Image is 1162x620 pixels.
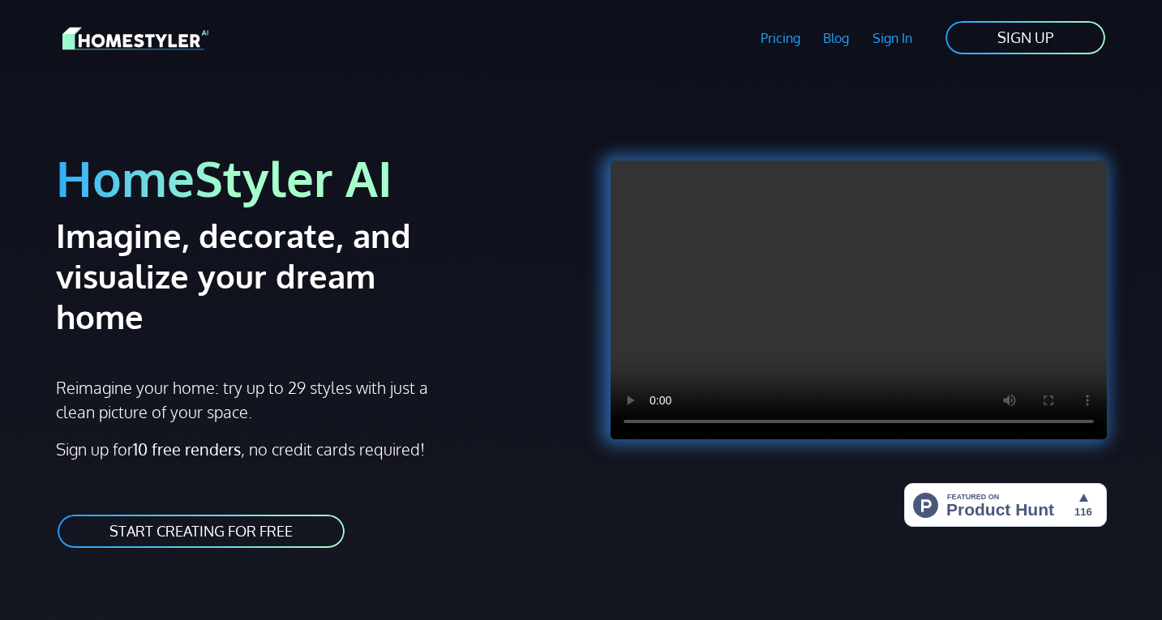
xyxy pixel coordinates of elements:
a: START CREATING FOR FREE [56,513,346,549]
h1: HomeStyler AI [56,148,572,208]
a: Pricing [748,19,812,57]
p: Reimagine your home: try up to 29 styles with just a clean picture of your space. [56,375,443,424]
a: Sign In [861,19,924,57]
p: Sign up for , no credit cards required! [56,437,572,461]
a: Blog [812,19,861,57]
h2: Imagine, decorate, and visualize your dream home [56,215,469,336]
strong: 10 free renders [133,438,241,460]
img: HomeStyler AI logo [62,24,208,53]
img: HomeStyler AI - Interior Design Made Easy: One Click to Your Dream Home | Product Hunt [904,483,1107,527]
a: SIGN UP [944,19,1107,56]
